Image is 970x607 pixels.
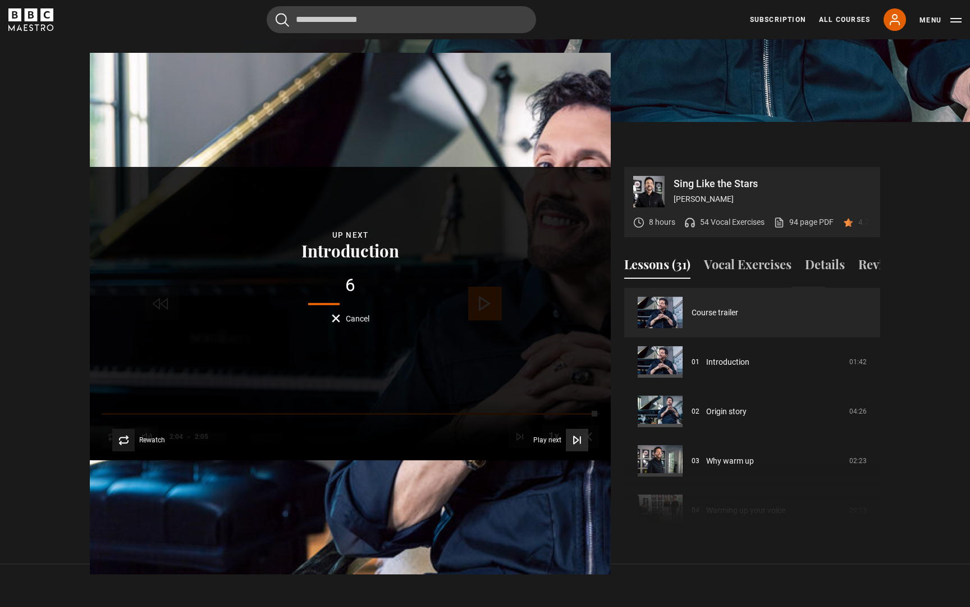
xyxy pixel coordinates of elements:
div: Up next [298,229,402,242]
button: Lessons (31) [624,255,690,279]
p: [PERSON_NAME] [674,193,871,205]
p: 8 hours [649,216,675,228]
a: Subscription [750,15,806,25]
a: Origin story [706,406,747,418]
svg: BBC Maestro [8,8,53,31]
button: Play next [533,429,588,451]
a: Why warm up [706,455,754,467]
p: 54 Vocal Exercises [700,216,765,228]
span: Rewatch [139,437,165,443]
button: Details [805,255,845,279]
span: Cancel [346,315,369,323]
button: Vocal Exercises [704,255,791,279]
button: Toggle navigation [919,15,962,26]
input: Search [267,6,536,33]
button: Reviews (60) [858,255,928,279]
button: Submit the search query [276,13,289,27]
button: Cancel [332,314,369,323]
a: Introduction [706,356,749,368]
a: 94 page PDF [774,216,834,228]
p: Sing Like the Stars [674,179,871,189]
button: Rewatch [112,429,165,451]
button: Introduction [298,242,402,259]
a: All Courses [819,15,870,25]
video-js: Video Player [90,167,611,460]
a: Course trailer [692,307,738,319]
span: Play next [533,437,561,443]
div: 6 [298,277,402,295]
